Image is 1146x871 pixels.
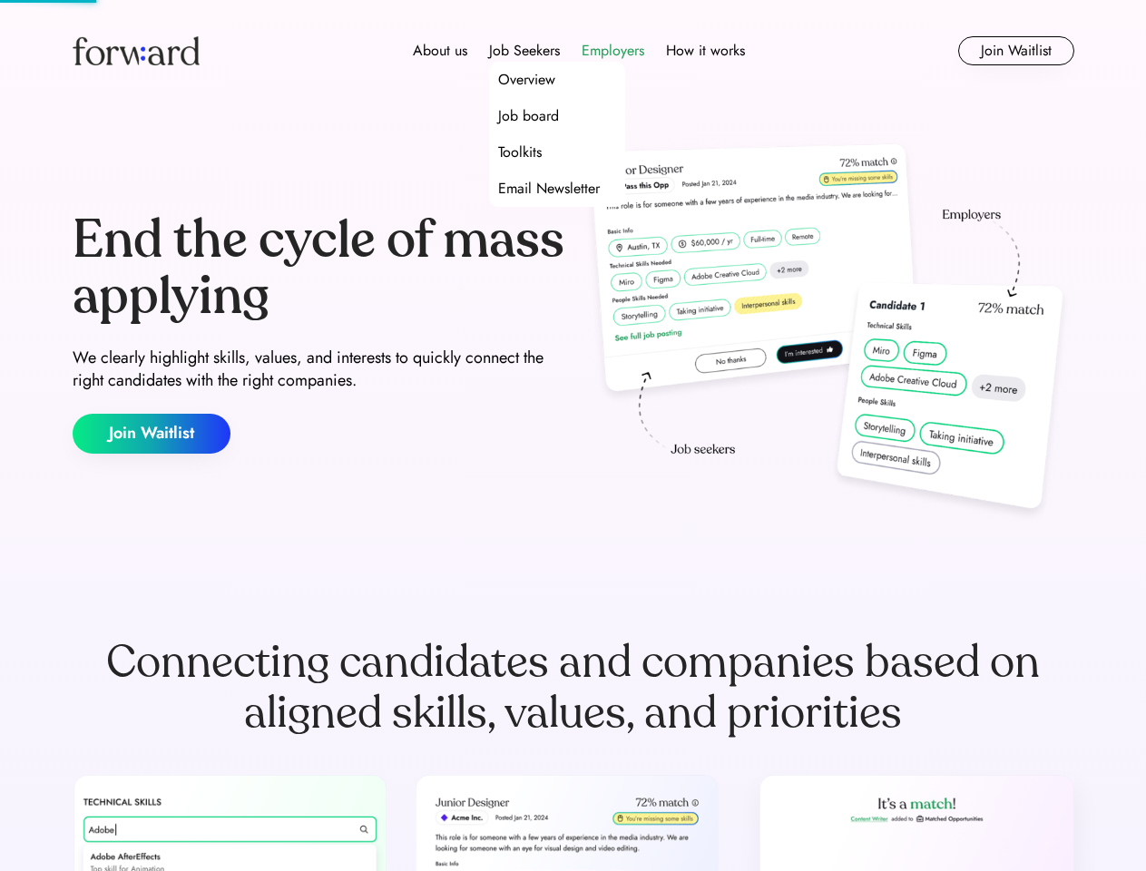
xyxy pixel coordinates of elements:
[666,40,745,62] div: How it works
[73,347,566,392] div: We clearly highlight skills, values, and interests to quickly connect the right candidates with t...
[581,138,1074,528] img: hero-image.png
[958,36,1074,65] button: Join Waitlist
[413,40,467,62] div: About us
[582,40,644,62] div: Employers
[498,105,559,127] div: Job board
[489,40,560,62] div: Job Seekers
[73,637,1074,739] div: Connecting candidates and companies based on aligned skills, values, and priorities
[73,36,200,65] img: Forward logo
[498,69,555,91] div: Overview
[498,178,600,200] div: Email Newsletter
[498,142,542,163] div: Toolkits
[73,212,566,324] div: End the cycle of mass applying
[73,414,230,454] button: Join Waitlist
